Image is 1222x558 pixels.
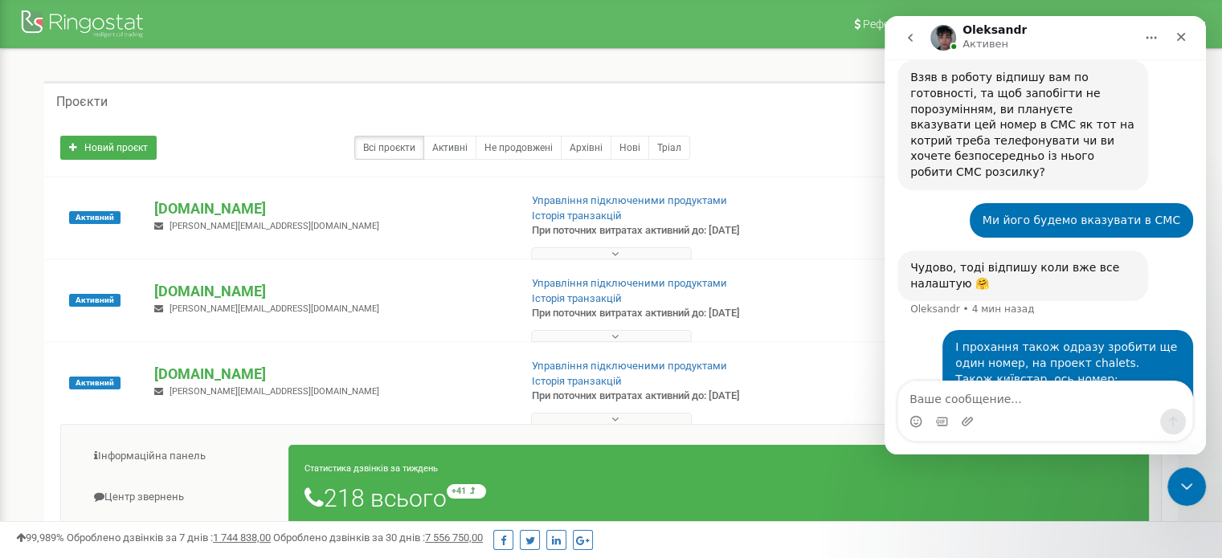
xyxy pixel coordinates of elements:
button: Добавить вложение [76,399,89,412]
a: Активні [423,136,476,160]
a: Всі проєкти [354,136,424,160]
iframe: Intercom live chat [1167,467,1206,506]
u: 1 744 838,00 [213,532,271,544]
span: Реферальна програма [863,18,982,31]
h1: 218 всього [304,484,1133,511]
div: Взяв в роботу відпишу вам по готовності, та щоб запобігти не порозумінням, ви плануєте вказувати ... [26,54,251,164]
a: Центр звернень [73,478,289,517]
a: Історія транзакцій [532,210,622,222]
a: Управління підключеними продуктами [532,360,727,372]
div: І прохання також одразу зробити ще один номер, на проект chalets. Також київстар, ось номер: 0732... [71,324,296,386]
div: Oleksandr говорит… [13,44,309,186]
div: Ми його будемо вказувати в СМС [98,197,296,213]
span: [PERSON_NAME][EMAIL_ADDRESS][DOMAIN_NAME] [170,221,379,231]
a: Нові [611,136,649,160]
div: Ми його будемо вказувати в СМС [85,187,309,222]
button: Средство выбора эмодзи [25,399,38,412]
span: [PERSON_NAME][EMAIL_ADDRESS][DOMAIN_NAME] [170,386,379,397]
span: Оброблено дзвінків за 7 днів : [67,532,271,544]
u: 7 556 750,00 [425,532,483,544]
p: [DOMAIN_NAME] [154,281,505,302]
span: Активний [69,294,121,307]
div: Oleksandr говорит… [13,234,309,314]
textarea: Ваше сообщение... [14,365,308,393]
p: [DOMAIN_NAME] [154,364,505,385]
a: Архівні [561,136,611,160]
div: Nestor говорит… [13,187,309,235]
span: 99,989% [16,532,64,544]
a: Новий проєкт [60,136,157,160]
span: Активний [69,377,121,389]
p: [DOMAIN_NAME] [154,198,505,219]
a: Аналiтика [73,518,289,557]
button: Средство выбора GIF-файла [51,399,63,412]
p: При поточних витратах активний до: [DATE] [532,389,789,404]
div: І прохання також одразу зробити ще один номер, на проект chalets. Також київстар, ось номер: 0732... [58,314,309,396]
div: Nestor говорит… [13,314,309,409]
button: Отправить сообщение… [276,393,301,418]
a: Історія транзакцій [532,292,622,304]
a: Інформаційна панель [73,437,289,476]
span: [PERSON_NAME][EMAIL_ADDRESS][DOMAIN_NAME] [170,303,379,314]
h5: Проєкти [56,95,108,109]
a: Історія транзакцій [532,375,622,387]
span: Активний [69,211,121,224]
small: +41 [447,484,486,499]
a: Управління підключеними продуктами [532,194,727,206]
div: Чудово, тоді відпишу коли вже все налаштую 🤗 [26,244,251,275]
small: Статистика дзвінків за тиждень [304,463,438,474]
a: Не продовжені [476,136,562,160]
a: Управління підключеними продуктами [532,277,727,289]
div: Oleksandr • 4 мин назад [26,288,149,298]
p: При поточних витратах активний до: [DATE] [532,223,789,238]
p: При поточних витратах активний до: [DATE] [532,306,789,321]
div: Чудово, тоді відпишу коли вже все налаштую 🤗Oleksandr • 4 мин назад [13,234,264,285]
div: Взяв в роботу відпишу вам по готовності, та щоб запобігти не порозумінням, ви плануєте вказувати ... [13,44,264,173]
a: Тріал [648,136,690,160]
iframe: Intercom live chat [885,16,1206,454]
span: Оброблено дзвінків за 30 днів : [273,532,483,544]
